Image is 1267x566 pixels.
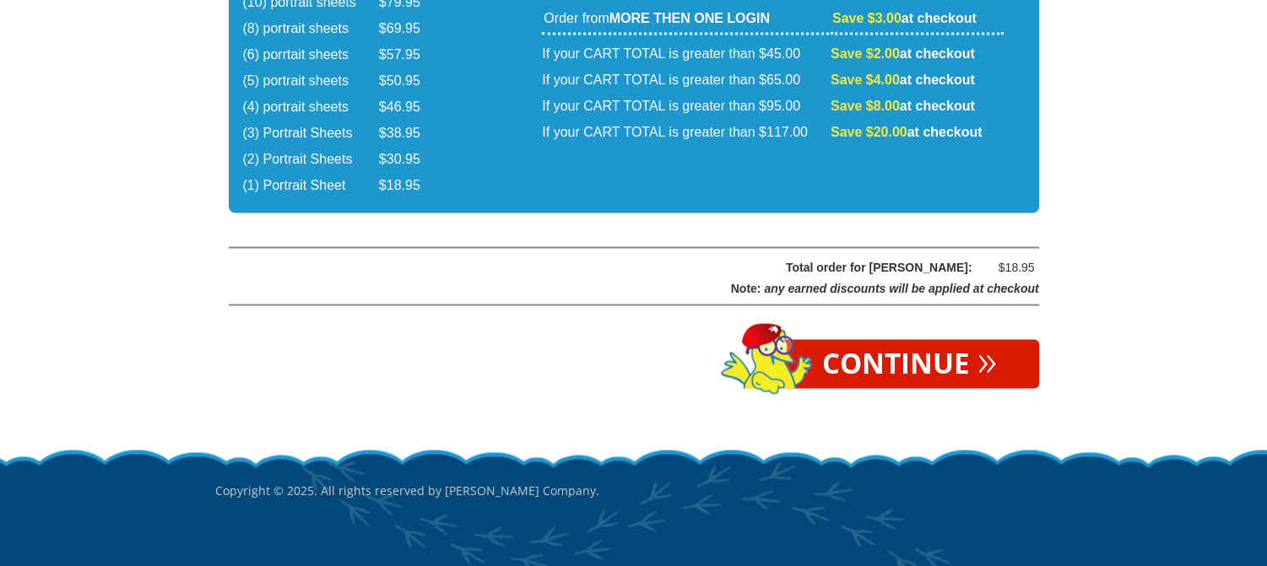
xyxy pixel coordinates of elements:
p: Copyright © 2025. All rights reserved by [PERSON_NAME] Company. [215,447,1053,533]
td: $38.95 [379,121,441,146]
div: $18.95 [984,256,1035,278]
span: any earned discounts will be applied at checkout [764,281,1038,294]
strong: MORE THEN ONE LOGIN [609,11,770,25]
span: Save $8.00 [831,99,900,113]
td: If your CART TOTAL is greater than $45.00 [542,36,829,67]
div: Total order for [PERSON_NAME]: [272,256,972,278]
td: $57.95 [379,43,441,67]
strong: at checkout [832,11,977,25]
td: (4) portrait sheets [243,95,377,120]
a: Continue» [780,339,1039,388]
td: (8) portrait sheets [243,17,377,41]
td: Order from [542,9,829,35]
span: » [977,349,997,368]
td: $18.95 [379,174,441,198]
span: Save $3.00 [832,11,902,25]
td: (3) Portrait Sheets [243,121,377,146]
td: (5) portrait sheets [243,69,377,94]
td: (6) porrtait sheets [243,43,377,67]
td: If your CART TOTAL is greater than $117.00 [542,121,829,145]
span: Note: [731,281,761,294]
strong: at checkout [831,73,975,87]
span: Save $20.00 [831,125,907,139]
strong: at checkout [831,125,983,139]
td: If your CART TOTAL is greater than $95.00 [542,94,829,119]
span: Save $4.00 [831,73,900,87]
td: If your CART TOTAL is greater than $65.00 [542,68,829,93]
strong: at checkout [831,99,975,113]
td: (2) Portrait Sheets [243,148,377,172]
td: $69.95 [379,17,441,41]
td: $46.95 [379,95,441,120]
strong: at checkout [831,46,975,61]
td: (1) Portrait Sheet [243,174,377,198]
td: $30.95 [379,148,441,172]
td: $50.95 [379,69,441,94]
span: Save $2.00 [831,46,900,61]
